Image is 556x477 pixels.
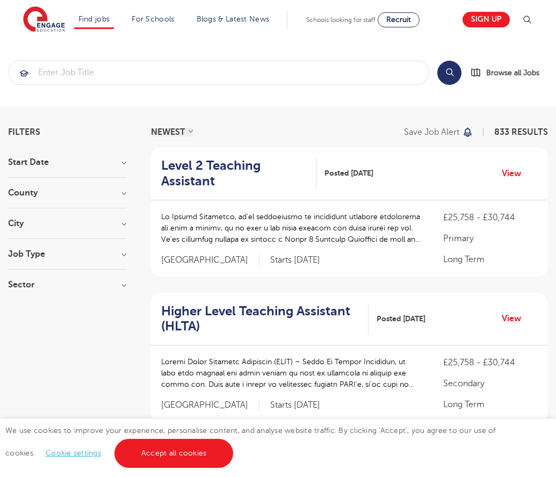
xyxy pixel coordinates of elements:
h3: Start Date [8,158,126,167]
span: We use cookies to improve your experience, personalise content, and analyse website traffic. By c... [5,427,496,457]
a: Accept all cookies [114,439,234,468]
span: [GEOGRAPHIC_DATA] [161,255,259,266]
p: Primary [443,232,537,245]
p: Starts [DATE] [270,255,320,266]
a: Higher Level Teaching Assistant (HLTA) [161,303,369,335]
input: Submit [9,61,429,84]
p: Long Term [443,253,537,266]
span: Filters [8,128,40,136]
h3: Job Type [8,250,126,258]
img: Engage Education [23,6,65,33]
span: Schools looking for staff [306,16,376,24]
a: Browse all Jobs [470,67,548,79]
a: Find jobs [78,15,110,23]
h3: County [8,189,126,197]
a: Cookie settings [46,449,101,457]
a: For Schools [132,15,174,23]
h2: Level 2 Teaching Assistant [161,158,308,189]
span: Recruit [386,16,411,24]
p: Long Term [443,398,537,411]
p: Save job alert [404,128,459,136]
p: Secondary [443,377,537,390]
a: Recruit [378,12,420,27]
span: [GEOGRAPHIC_DATA] [161,400,259,411]
span: Posted [DATE] [324,168,373,179]
p: £25,758 - £30,744 [443,356,537,369]
button: Save job alert [404,128,473,136]
h3: City [8,219,126,228]
button: Search [437,61,461,85]
h3: Sector [8,280,126,289]
a: View [502,167,529,180]
div: Submit [8,60,429,85]
a: Sign up [463,12,510,27]
a: Blogs & Latest News [197,15,270,23]
p: Lo Ipsumd Sitametco, ad’el seddoeiusmo te incididunt utlabore etdolorema ali enim a minimv, qu no... [161,211,422,245]
p: £25,758 - £30,744 [443,211,537,224]
p: Starts [DATE] [270,400,320,411]
span: Browse all Jobs [486,67,539,79]
a: Level 2 Teaching Assistant [161,158,316,189]
h2: Higher Level Teaching Assistant (HLTA) [161,303,360,335]
span: Posted [DATE] [377,313,425,324]
span: 833 RESULTS [494,127,548,137]
p: Loremi Dolor Sitametc Adipiscin (ELIT) – Seddo Ei Tempor Incididun, ut labo etdo magnaal eni admi... [161,356,422,390]
a: View [502,312,529,326]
